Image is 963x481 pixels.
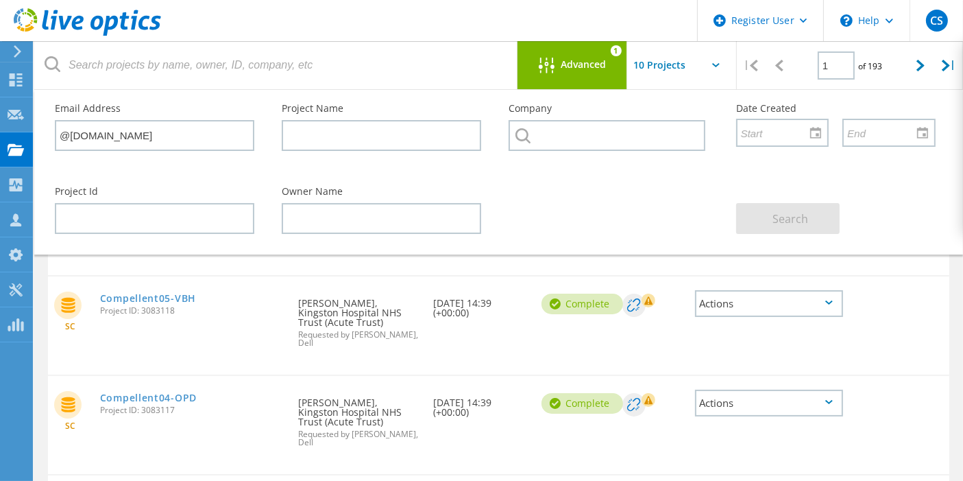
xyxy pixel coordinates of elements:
span: Advanced [561,60,607,69]
div: | [737,41,765,90]
input: Start [738,119,818,145]
input: End [844,119,925,145]
button: Search [736,203,840,234]
span: SC [65,422,75,430]
div: | [935,41,963,90]
span: of 193 [858,60,882,72]
span: Project ID: 3083118 [100,307,284,315]
label: Project Id [55,187,254,196]
div: Complete [541,393,623,414]
div: Complete [541,294,623,314]
div: Actions [695,390,844,417]
input: Search projects by name, owner, ID, company, etc [34,41,518,89]
label: Date Created [736,104,936,113]
label: Email Address [55,104,254,113]
span: Project ID: 3083117 [100,406,284,414]
div: [DATE] 14:39 (+00:00) [426,376,535,431]
span: Requested by [PERSON_NAME], Dell [298,430,419,447]
a: Live Optics Dashboard [14,29,161,38]
div: [PERSON_NAME], Kingston Hospital NHS Trust (Acute Trust) [291,277,426,361]
span: Requested by [PERSON_NAME], Dell [298,331,419,347]
label: Owner Name [282,187,481,196]
a: Compellent05-VBH [100,294,196,303]
svg: \n [840,14,853,27]
span: Search [772,211,808,226]
a: Compellent04-OPD [100,393,197,403]
div: [DATE] 14:39 (+00:00) [426,277,535,331]
div: Actions [695,290,844,317]
label: Project Name [282,104,481,113]
label: Company [509,104,708,113]
span: CS [930,15,943,26]
span: SC [65,322,75,331]
div: [PERSON_NAME], Kingston Hospital NHS Trust (Acute Trust) [291,376,426,460]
